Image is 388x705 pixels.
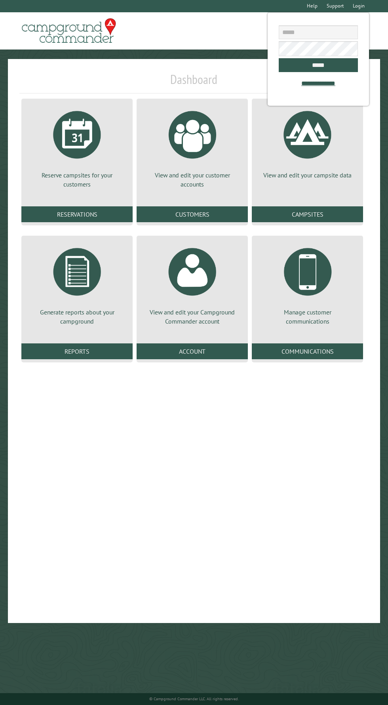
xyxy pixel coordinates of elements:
[21,343,133,359] a: Reports
[146,105,238,189] a: View and edit your customer accounts
[31,242,123,326] a: Generate reports about your campground
[19,72,369,93] h1: Dashboard
[31,105,123,189] a: Reserve campsites for your customers
[261,171,354,179] p: View and edit your campsite data
[31,308,123,326] p: Generate reports about your campground
[146,171,238,189] p: View and edit your customer accounts
[31,171,123,189] p: Reserve campsites for your customers
[137,343,248,359] a: Account
[261,308,354,326] p: Manage customer communications
[261,242,354,326] a: Manage customer communications
[19,15,118,46] img: Campground Commander
[146,308,238,326] p: View and edit your Campground Commander account
[21,206,133,222] a: Reservations
[252,343,363,359] a: Communications
[261,105,354,179] a: View and edit your campsite data
[149,696,239,701] small: © Campground Commander LLC. All rights reserved.
[252,206,363,222] a: Campsites
[146,242,238,326] a: View and edit your Campground Commander account
[137,206,248,222] a: Customers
